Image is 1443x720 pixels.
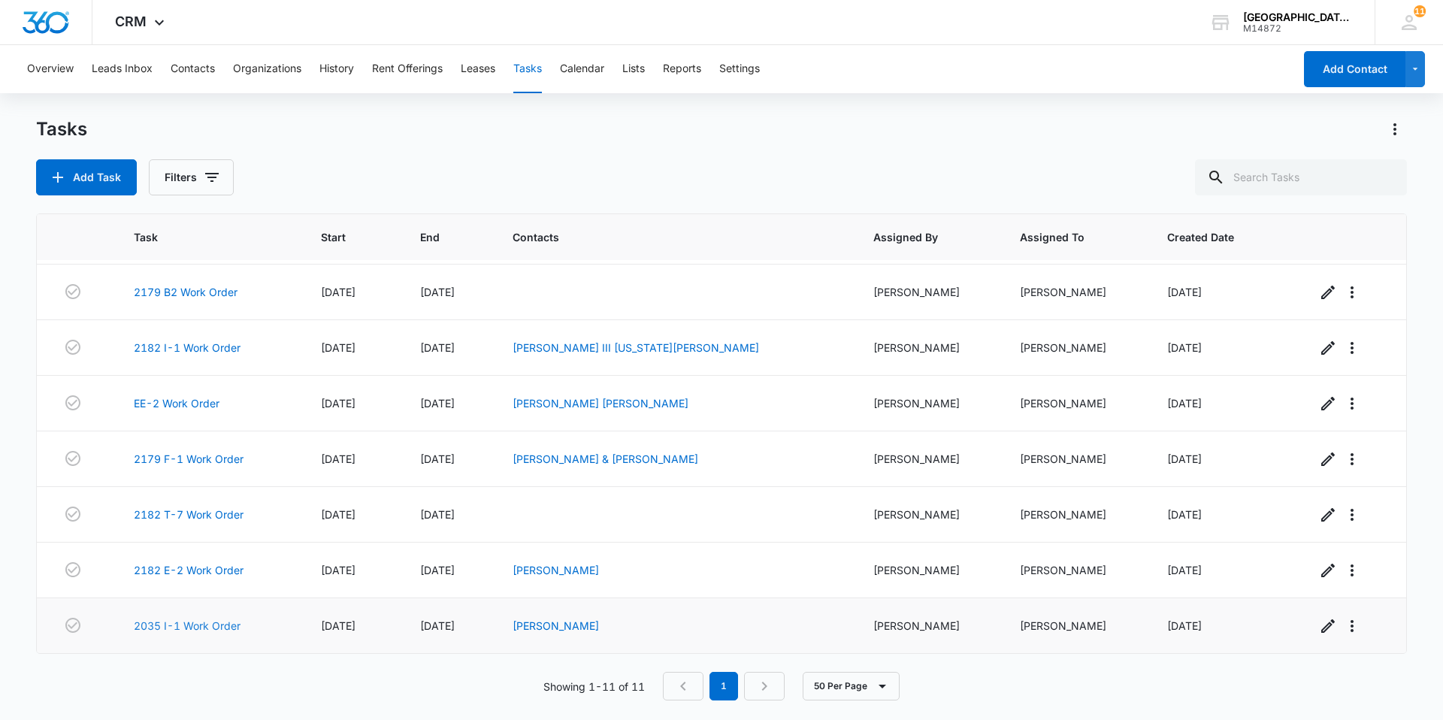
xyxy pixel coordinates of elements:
a: [PERSON_NAME] III [US_STATE][PERSON_NAME] [513,341,759,354]
span: [DATE] [420,619,455,632]
button: Leases [461,45,495,93]
div: [PERSON_NAME] [873,395,984,411]
span: [DATE] [420,508,455,521]
div: [PERSON_NAME] [1020,340,1130,355]
span: CRM [115,14,147,29]
span: [DATE] [420,397,455,410]
button: Contacts [171,45,215,93]
span: Assigned To [1020,229,1109,245]
span: [DATE] [420,564,455,576]
a: 2179 F-1 Work Order [134,451,244,467]
div: account name [1243,11,1353,23]
button: Actions [1383,117,1407,141]
a: EE-2 Work Order [134,395,219,411]
span: 11 [1414,5,1426,17]
span: [DATE] [420,452,455,465]
a: 2182 I-1 Work Order [134,340,240,355]
div: [PERSON_NAME] [1020,618,1130,634]
button: 50 Per Page [803,672,900,700]
button: Add Contact [1304,51,1405,87]
button: History [319,45,354,93]
span: [DATE] [1167,452,1202,465]
span: [DATE] [321,397,355,410]
span: Contacts [513,229,815,245]
div: [PERSON_NAME] [1020,395,1130,411]
a: 2179 B2 Work Order [134,284,237,300]
em: 1 [709,672,738,700]
h1: Tasks [36,118,87,141]
div: [PERSON_NAME] [873,340,984,355]
div: [PERSON_NAME] [873,507,984,522]
span: End [420,229,455,245]
button: Rent Offerings [372,45,443,93]
span: [DATE] [1167,286,1202,298]
button: Lists [622,45,645,93]
span: [DATE] [1167,564,1202,576]
a: 2182 E-2 Work Order [134,562,244,578]
div: [PERSON_NAME] [1020,507,1130,522]
span: [DATE] [321,286,355,298]
a: 2182 T-7 Work Order [134,507,244,522]
span: [DATE] [321,508,355,521]
nav: Pagination [663,672,785,700]
span: [DATE] [321,452,355,465]
span: [DATE] [321,564,355,576]
a: [PERSON_NAME] [513,564,599,576]
button: Organizations [233,45,301,93]
span: Task [134,229,263,245]
div: [PERSON_NAME] [1020,562,1130,578]
input: Search Tasks [1195,159,1407,195]
p: Showing 1-11 of 11 [543,679,645,694]
button: Reports [663,45,701,93]
span: [DATE] [321,341,355,354]
a: [PERSON_NAME] [PERSON_NAME] [513,397,688,410]
a: 2035 I-1 Work Order [134,618,240,634]
span: Start [321,229,362,245]
span: [DATE] [321,619,355,632]
a: [PERSON_NAME] [513,619,599,632]
button: Leads Inbox [92,45,153,93]
div: [PERSON_NAME] [1020,284,1130,300]
button: Tasks [513,45,542,93]
span: Assigned By [873,229,962,245]
button: Filters [149,159,234,195]
button: Overview [27,45,74,93]
button: Calendar [560,45,604,93]
div: [PERSON_NAME] [873,451,984,467]
div: notifications count [1414,5,1426,17]
span: [DATE] [1167,341,1202,354]
button: Settings [719,45,760,93]
div: [PERSON_NAME] [873,618,984,634]
span: [DATE] [1167,619,1202,632]
span: [DATE] [420,286,455,298]
span: Created Date [1167,229,1259,245]
button: Add Task [36,159,137,195]
div: [PERSON_NAME] [1020,451,1130,467]
div: [PERSON_NAME] [873,284,984,300]
a: [PERSON_NAME] & [PERSON_NAME] [513,452,698,465]
div: [PERSON_NAME] [873,562,984,578]
span: [DATE] [420,341,455,354]
span: [DATE] [1167,508,1202,521]
div: account id [1243,23,1353,34]
span: [DATE] [1167,397,1202,410]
